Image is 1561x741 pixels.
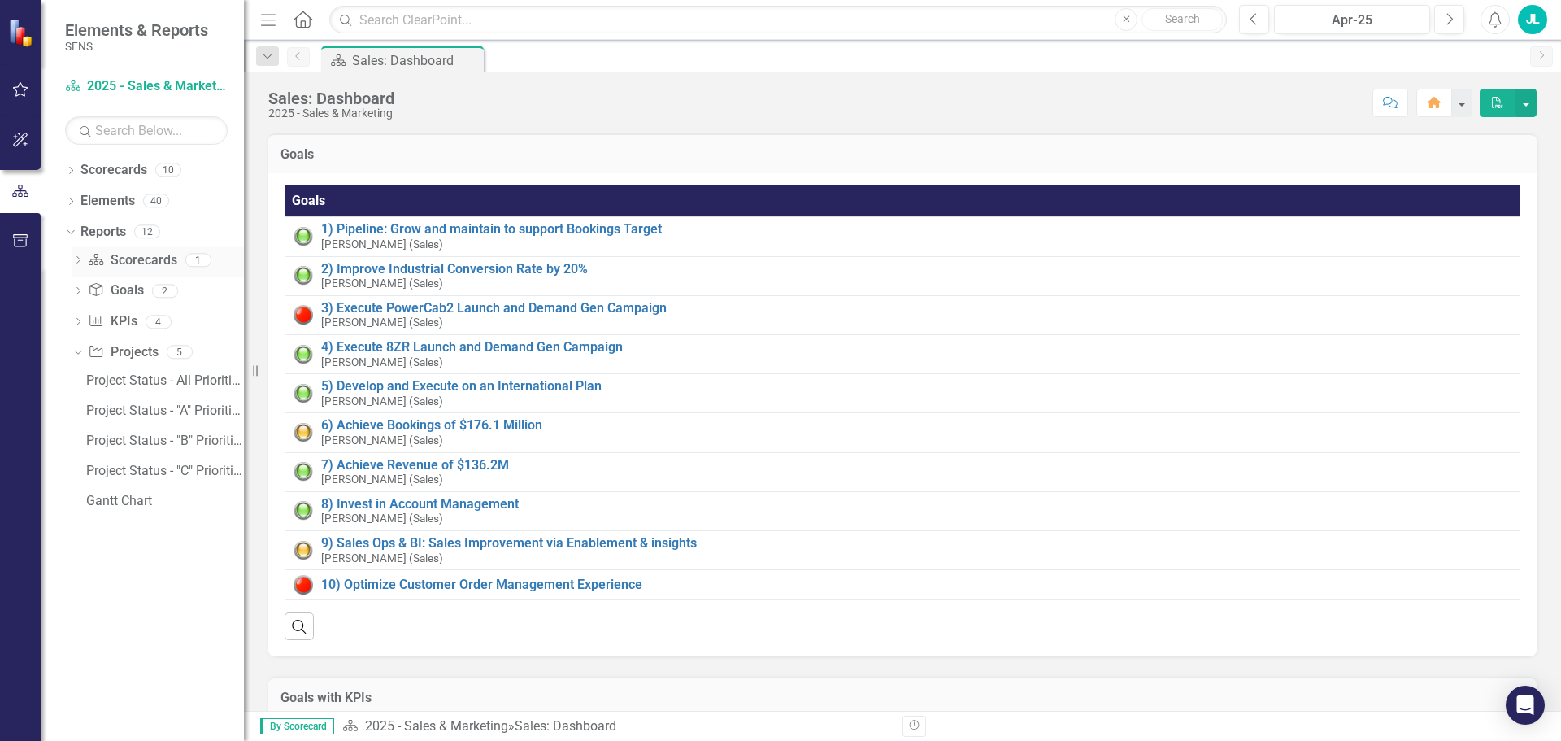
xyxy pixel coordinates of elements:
[1506,686,1545,725] div: Open Intercom Messenger
[65,20,208,40] span: Elements & Reports
[321,316,443,329] small: [PERSON_NAME] (Sales)
[1274,5,1430,34] button: Apr-25
[294,541,313,560] img: Yellow: At Risk/Needs Attention
[285,374,1527,413] td: Double-Click to Edit Right Click for Context Menu
[280,147,1524,162] h3: Goals
[280,691,1524,705] h3: Goals with KPIs
[294,266,313,286] img: Green: On Track
[321,434,443,447] small: [PERSON_NAME] (Sales)
[80,192,135,211] a: Elements
[82,458,244,484] a: Project Status - "C" Priorities
[82,398,244,424] a: Project Status - "A" Priorities - Excludes NPI
[321,301,1518,316] a: 3) Execute PowerCab2 Launch and Demand Gen Campaign
[321,552,443,564] small: [PERSON_NAME] (Sales)
[167,346,193,360] div: 5
[321,418,1518,433] a: 6) Achieve Bookings of $176.1 Million
[285,335,1527,374] td: Double-Click to Edit Right Click for Context Menu
[65,116,228,145] input: Search Below...
[352,50,480,71] div: Sales: Dashboard
[321,536,1518,551] a: 9) Sales Ops & BI: Sales Improvement via Enablement & insights
[65,40,208,53] small: SENS
[294,501,313,521] img: Green: On Track
[1165,12,1200,25] span: Search
[65,77,228,96] a: 2025 - Sales & Marketing
[88,251,176,270] a: Scorecards
[134,224,160,238] div: 12
[285,452,1527,491] td: Double-Click to Edit Right Click for Context Menu
[321,262,1518,277] a: 2) Improve Industrial Conversion Rate by 20%
[185,253,211,267] div: 1
[143,194,169,208] div: 40
[1518,5,1547,34] button: JL
[1280,11,1424,30] div: Apr-25
[285,570,1527,600] td: Double-Click to Edit Right Click for Context Menu
[321,379,1518,394] a: 5) Develop and Execute on an International Plan
[86,434,244,448] div: Project Status - "B" Priorities
[146,315,172,329] div: 4
[294,575,313,595] img: Red: Critical Issues/Off-Track
[321,356,443,368] small: [PERSON_NAME] (Sales)
[321,497,1518,512] a: 8) Invest in Account Management
[342,717,890,736] div: »
[86,403,244,418] div: Project Status - "A" Priorities - Excludes NPI
[321,222,1518,237] a: 1) Pipeline: Grow and maintain to support Bookings Target
[1141,8,1223,31] button: Search
[268,107,394,120] div: 2025 - Sales & Marketing
[294,423,313,442] img: Yellow: At Risk/Needs Attention
[86,494,244,508] div: Gantt Chart
[88,281,143,300] a: Goals
[80,161,147,180] a: Scorecards
[321,473,443,486] small: [PERSON_NAME] (Sales)
[260,718,334,734] span: By Scorecard
[329,6,1227,34] input: Search ClearPoint...
[321,277,443,290] small: [PERSON_NAME] (Sales)
[86,464,244,478] div: Project Status - "C" Priorities
[321,340,1518,355] a: 4) Execute 8ZR Launch and Demand Gen Campaign
[152,284,178,298] div: 2
[321,238,443,251] small: [PERSON_NAME] (Sales)
[321,395,443,408] small: [PERSON_NAME] (Sales)
[86,373,244,388] div: Project Status - All Priorities
[8,19,37,47] img: ClearPoint Strategy
[88,312,137,331] a: KPIs
[268,89,394,107] div: Sales: Dashboard
[285,256,1527,295] td: Double-Click to Edit Right Click for Context Menu
[321,512,443,525] small: [PERSON_NAME] (Sales)
[285,217,1527,256] td: Double-Click to Edit Right Click for Context Menu
[80,223,126,242] a: Reports
[82,488,244,514] a: Gantt Chart
[321,458,1518,473] a: 7) Achieve Revenue of $136.2M
[285,530,1527,569] td: Double-Click to Edit Right Click for Context Menu
[82,428,244,454] a: Project Status - "B" Priorities
[285,295,1527,334] td: Double-Click to Edit Right Click for Context Menu
[515,718,616,734] div: Sales: Dashboard
[285,491,1527,530] td: Double-Click to Edit Right Click for Context Menu
[321,578,1518,592] a: 10) Optimize Customer Order Management Experience
[88,343,158,362] a: Projects
[294,227,313,246] img: Green: On Track
[294,462,313,482] img: Green: On Track
[82,368,244,394] a: Project Status - All Priorities
[294,384,313,403] img: Green: On Track
[155,163,181,177] div: 10
[285,413,1527,452] td: Double-Click to Edit Right Click for Context Menu
[294,305,313,325] img: Red: Critical Issues/Off-Track
[294,345,313,364] img: Green: On Track
[365,718,508,734] a: 2025 - Sales & Marketing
